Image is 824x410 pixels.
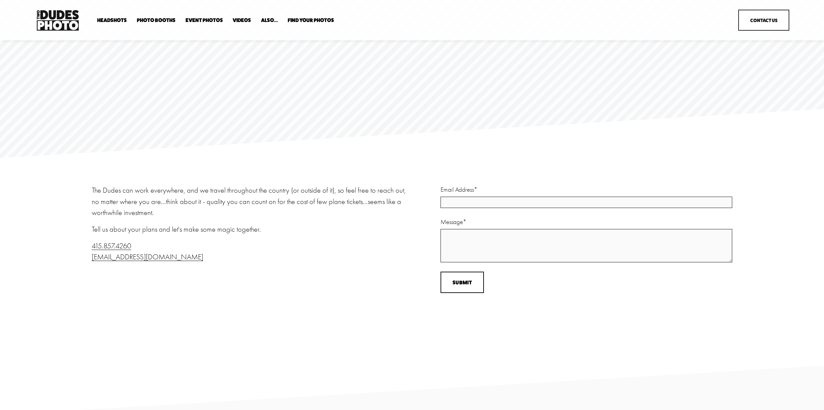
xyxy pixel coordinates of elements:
a: Event Photos [186,17,223,23]
a: folder dropdown [137,17,176,23]
input: Submit [441,272,484,293]
a: folder dropdown [261,17,278,23]
a: folder dropdown [97,17,127,23]
label: Email Address [441,185,732,195]
span: Also... [261,18,278,23]
a: Contact Us [738,10,789,31]
span: Find Your Photos [288,18,334,23]
img: Two Dudes Photo | Headshots, Portraits &amp; Photo Booths [35,8,81,32]
a: 415.857.4260 [92,242,131,250]
p: Tell us about your plans and let's make some magic together. [92,224,410,235]
p: The Dudes can work everywhere, and we travel throughout the country (or outside of it), so feel f... [92,185,410,219]
span: Headshots [97,18,127,23]
a: Videos [233,17,251,23]
span: Photo Booths [137,18,176,23]
a: folder dropdown [288,17,334,23]
a: [EMAIL_ADDRESS][DOMAIN_NAME] [92,253,203,261]
label: Message [441,217,732,227]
